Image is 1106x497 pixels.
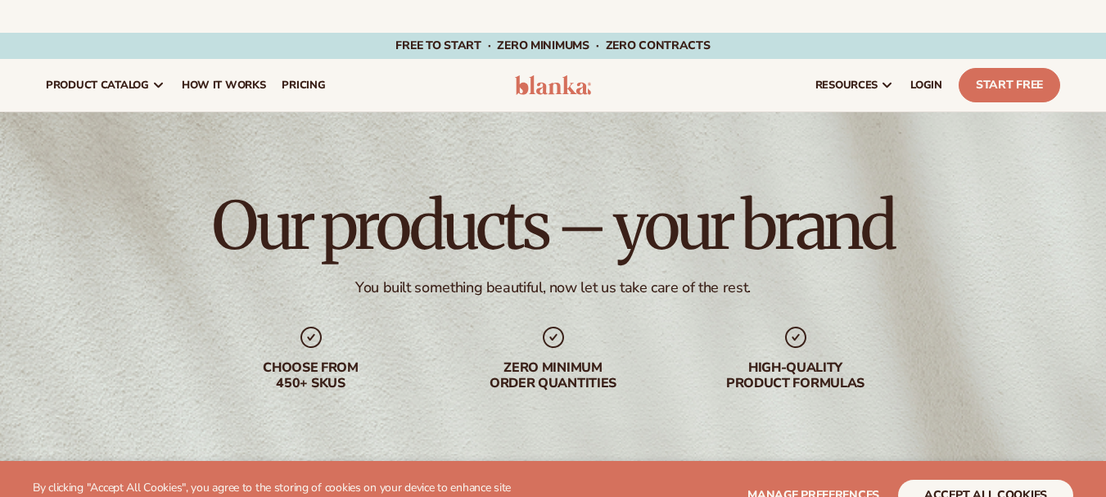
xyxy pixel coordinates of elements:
a: pricing [273,59,333,111]
span: pricing [282,79,325,92]
a: LOGIN [902,59,950,111]
a: How It Works [174,59,274,111]
a: resources [807,59,902,111]
span: How It Works [182,79,266,92]
div: Choose from 450+ Skus [206,360,416,391]
span: Free to start · ZERO minimums · ZERO contracts [395,38,710,53]
span: product catalog [46,79,149,92]
span: LOGIN [910,79,942,92]
img: logo [515,75,592,95]
div: High-quality product formulas [691,360,901,391]
div: Zero minimum order quantities [449,360,658,391]
div: Announcement [41,33,1065,59]
a: product catalog [38,59,174,111]
span: resources [815,79,878,92]
a: Start Free [959,68,1060,102]
div: You built something beautiful, now let us take care of the rest. [355,278,751,297]
h1: Our products – your brand [212,193,893,259]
